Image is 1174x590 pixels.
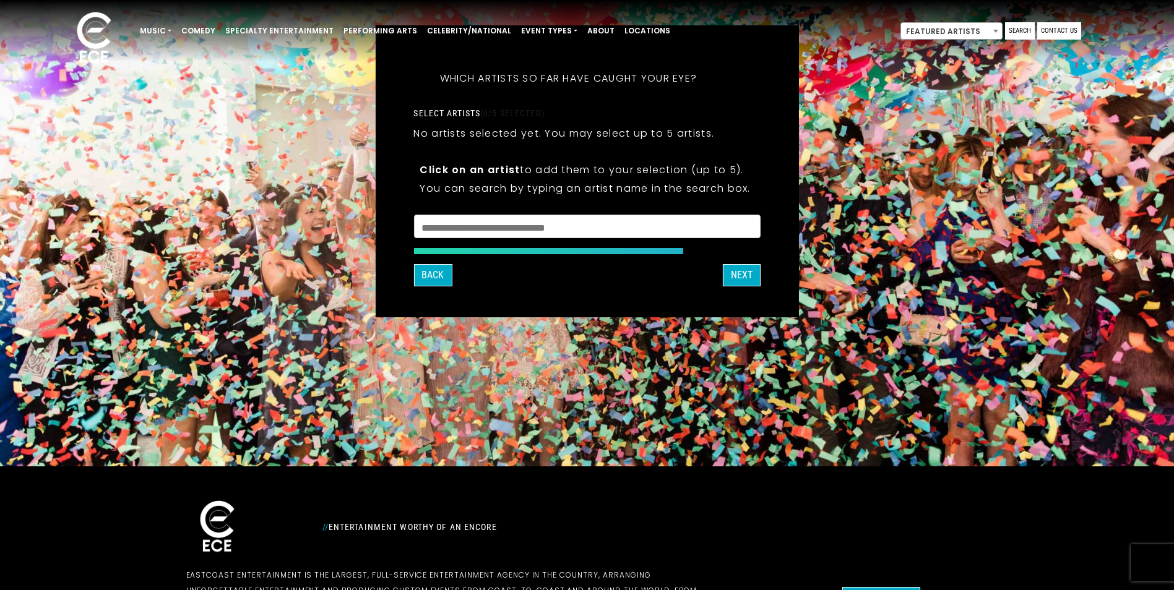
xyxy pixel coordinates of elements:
[480,108,545,118] span: (0/5 selected)
[186,497,248,557] img: ece_new_logo_whitev2-1.png
[420,162,754,177] p: to add them to your selection (up to 5).
[723,264,761,286] button: Next
[582,20,619,41] a: About
[176,20,220,41] a: Comedy
[413,126,714,141] p: No artists selected yet. You may select up to 5 artists.
[901,23,1002,40] span: Featured Artists
[420,181,754,196] p: You can search by typing an artist name in the search box.
[135,20,176,41] a: Music
[413,108,544,119] label: Select artists
[900,22,1003,40] span: Featured Artists
[413,264,452,286] button: Back
[1005,22,1035,40] a: Search
[339,20,422,41] a: Performing Arts
[1037,22,1081,40] a: Contact Us
[619,20,675,41] a: Locations
[322,522,329,532] span: //
[315,517,723,537] div: Entertainment Worthy of an Encore
[421,223,752,234] textarea: Search
[63,9,125,69] img: ece_new_logo_whitev2-1.png
[420,163,520,177] strong: Click on an artist
[220,20,339,41] a: Specialty Entertainment
[516,20,582,41] a: Event Types
[413,56,723,101] h5: Which artists so far have caught your eye?
[422,20,516,41] a: Celebrity/National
